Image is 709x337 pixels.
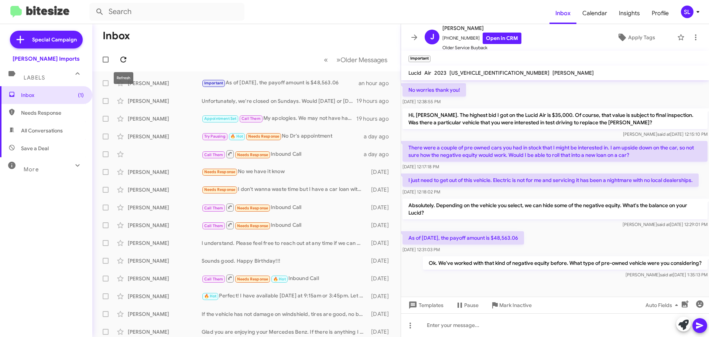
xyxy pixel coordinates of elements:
[32,36,77,43] span: Special Campaign
[128,186,202,193] div: [PERSON_NAME]
[626,272,708,277] span: [PERSON_NAME] [DATE] 1:35:13 PM
[645,299,681,312] span: Auto Fields
[237,277,268,282] span: Needs Response
[598,31,674,44] button: Apply Tags
[403,189,440,195] span: [DATE] 12:18:02 PM
[442,33,521,44] span: [PHONE_NUMBER]
[204,169,236,174] span: Needs Response
[367,328,395,336] div: [DATE]
[202,239,367,247] div: I understand. Please feel free to reach out at any time if we can be of assistance
[24,166,39,173] span: More
[128,80,202,87] div: [PERSON_NAME]
[21,127,63,134] span: All Conversations
[202,79,359,87] div: As of [DATE], the payoff amount is $48,563.06
[202,274,367,283] div: Inbound Call
[204,116,237,121] span: Appointment Set
[576,3,613,24] a: Calendar
[403,99,441,104] span: [DATE] 12:38:55 PM
[89,3,244,21] input: Search
[202,185,367,194] div: I don't wanna waste time but I have a car loan with coastlife but I could've traded it in a year ...
[464,299,479,312] span: Pause
[430,31,434,43] span: J
[367,275,395,282] div: [DATE]
[204,152,223,157] span: Call Them
[401,299,449,312] button: Templates
[202,97,356,105] div: Unfortunately, we're closed on Sundays. Would [DATE] or [DATE] work out for you? And yes, for a f...
[367,222,395,229] div: [DATE]
[336,55,340,64] span: »
[78,91,84,99] span: (1)
[403,199,708,219] p: Absolutely. Depending on the vehicle you select, we can hide some of the negative equity. What's ...
[202,132,364,141] div: No Dr's appointment
[356,115,395,122] div: 19 hours ago
[434,70,446,76] span: 2023
[675,6,701,18] button: SL
[403,83,466,97] p: No worries thank you!
[128,133,202,140] div: [PERSON_NAME]
[364,133,395,140] div: a day ago
[128,97,202,105] div: [PERSON_NAME]
[24,74,45,81] span: Labels
[403,164,439,169] span: [DATE] 12:17:18 PM
[332,52,392,67] button: Next
[367,293,395,300] div: [DATE]
[340,56,387,64] span: Older Messages
[202,203,367,212] div: Inbound Call
[408,55,431,62] small: Important
[202,310,367,318] div: If the vehicle has not damage on windshield, tires are good, no body damage. It should bring betw...
[204,187,236,192] span: Needs Response
[407,299,443,312] span: Templates
[646,3,675,24] a: Profile
[623,131,708,137] span: [PERSON_NAME] [DATE] 12:15:10 PM
[367,239,395,247] div: [DATE]
[128,115,202,122] div: [PERSON_NAME]
[237,206,268,210] span: Needs Response
[657,131,670,137] span: said at
[204,294,217,299] span: 🔥 Hot
[367,186,395,193] div: [DATE]
[204,134,226,139] span: Try Pausing
[484,299,538,312] button: Mark Inactive
[21,109,84,117] span: Needs Response
[10,31,83,48] a: Special Campaign
[367,257,395,264] div: [DATE]
[204,206,223,210] span: Call Them
[128,204,202,211] div: [PERSON_NAME]
[114,72,133,84] div: Refresh
[442,44,521,51] span: Older Service Buyback
[202,149,364,159] div: Inbound Call
[552,70,594,76] span: [PERSON_NAME]
[549,3,576,24] span: Inbox
[424,70,431,76] span: Air
[128,328,202,336] div: [PERSON_NAME]
[364,151,395,158] div: a day ago
[449,299,484,312] button: Pause
[403,108,708,129] p: Hi, [PERSON_NAME]. The highest bid I got on the Lucid Air is $35,000. Of course, that value is su...
[204,81,223,85] span: Important
[640,299,687,312] button: Auto Fields
[128,275,202,282] div: [PERSON_NAME]
[681,6,693,18] div: SL
[128,168,202,176] div: [PERSON_NAME]
[128,239,202,247] div: [PERSON_NAME]
[449,70,549,76] span: [US_VEHICLE_IDENTIFICATION_NUMBER]
[202,257,367,264] div: Sounds good. Happy Birthday!!!
[202,114,356,123] div: My apologies. We may not have had the staff for a proper detail being so late in the day. I'll ha...
[657,222,670,227] span: said at
[242,116,261,121] span: Call Them
[359,80,395,87] div: an hour ago
[403,173,699,187] p: I just need to get out of this vehicle. Electric is not for me and servicing it has been a nightm...
[13,55,80,63] div: [PERSON_NAME] Imports
[202,328,367,336] div: Glad you are enjoying your Mercedes Benz. If there is anything I can do in the future, do not hes...
[483,33,521,44] a: Open in CRM
[403,247,440,252] span: [DATE] 12:31:03 PM
[128,293,202,300] div: [PERSON_NAME]
[324,55,328,64] span: «
[21,91,84,99] span: Inbox
[356,97,395,105] div: 19 hours ago
[248,134,280,139] span: Needs Response
[128,310,202,318] div: [PERSON_NAME]
[613,3,646,24] a: Insights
